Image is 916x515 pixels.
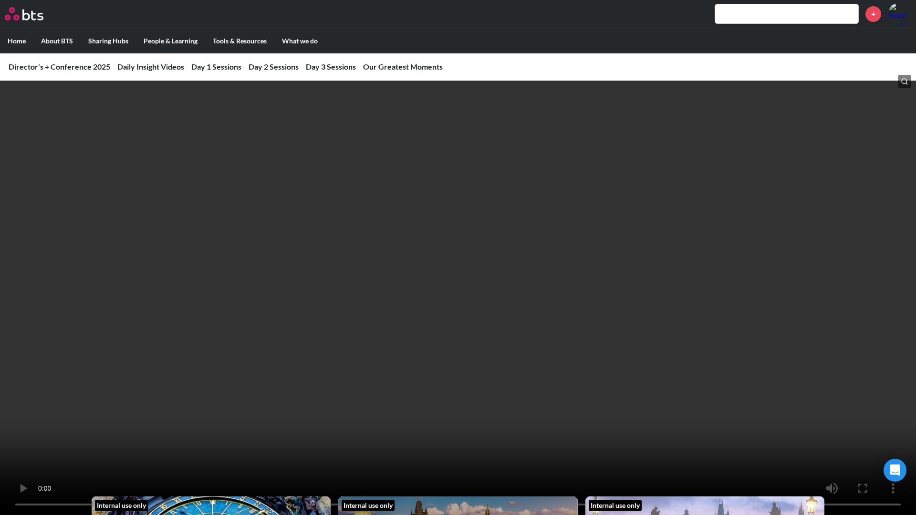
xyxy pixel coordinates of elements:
[249,62,299,71] a: Day 2 Sessions
[117,62,184,71] a: Daily Insight Videos
[9,62,110,71] a: Director's + Conference 2025
[33,29,81,53] label: About BTS
[884,459,906,482] div: Open Intercom Messenger
[81,29,136,53] label: Sharing Hubs
[95,500,148,511] div: Internal use only
[589,500,642,511] div: Internal use only
[191,62,241,71] a: Day 1 Sessions
[5,7,43,21] img: BTS Logo
[865,6,881,22] a: +
[5,7,61,21] a: Go home
[205,29,274,53] label: Tools & Resources
[136,29,205,53] label: People & Learning
[306,62,356,71] a: Day 3 Sessions
[363,62,443,71] a: Our Greatest Moments
[888,2,911,25] img: Floor Hoeijmans
[888,2,911,25] a: Profile
[274,29,325,53] label: What we do
[342,500,395,511] div: Internal use only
